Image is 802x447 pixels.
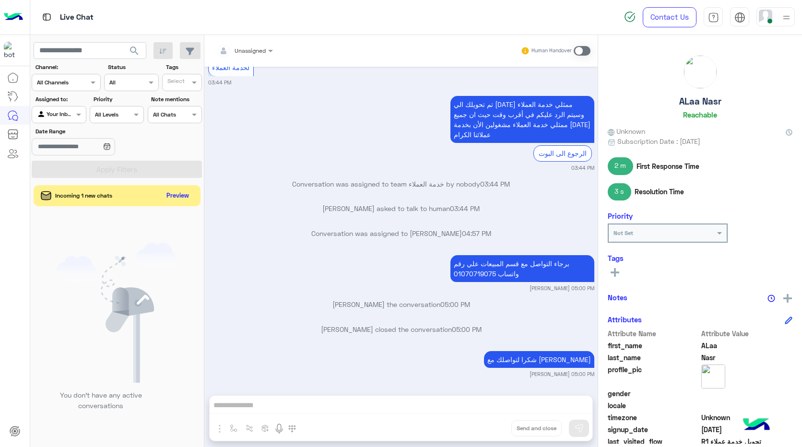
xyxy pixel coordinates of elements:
p: [PERSON_NAME] closed the conversation [208,324,594,334]
span: 04:57 PM [462,229,491,237]
button: Send and close [511,420,562,436]
img: notes [767,294,775,302]
span: locale [608,400,699,411]
span: search [129,45,140,57]
small: 03:44 PM [571,164,594,172]
img: spinner [624,11,636,23]
img: 322208621163248 [4,42,21,59]
h6: Tags [608,254,792,262]
small: Human Handover [531,47,572,55]
span: timezone [608,412,699,423]
span: 05:00 PM [452,325,482,333]
span: Resolution Time [635,187,684,197]
span: 03:44 PM [450,204,480,212]
p: [PERSON_NAME] the conversation [208,299,594,309]
small: [PERSON_NAME] 05:00 PM [530,284,594,292]
img: tab [734,12,745,23]
div: Select [166,77,185,88]
span: 3 s [608,183,631,200]
span: تحويل خدمة عملاء R1 [701,436,793,447]
img: picture [684,56,717,88]
span: null [701,400,793,411]
span: Unassigned [235,47,266,54]
span: Subscription Date : [DATE] [617,136,700,146]
p: 3/10/2025, 5:00 PM [484,351,594,368]
h6: Reachable [683,110,717,119]
p: [PERSON_NAME] asked to talk to human [208,203,594,213]
p: Live Chat [60,11,94,24]
p: 3/10/2025, 3:44 PM [450,96,594,143]
span: profile_pic [608,365,699,387]
p: Conversation was assigned to [PERSON_NAME] [208,228,594,238]
img: picture [701,365,725,388]
span: last_visited_flow [608,436,699,447]
label: Assigned to: [35,95,85,104]
img: hulul-logo.png [740,409,773,442]
button: search [123,42,146,63]
span: 05:00 PM [440,300,470,308]
a: tab [704,7,723,27]
a: Contact Us [643,7,696,27]
div: الرجوع الى البوت [533,145,592,161]
label: Tags [166,63,201,71]
p: 3/10/2025, 5:00 PM [450,255,594,282]
p: You don’t have any active conversations [52,390,149,411]
span: Attribute Name [608,329,699,339]
span: 03:44 PM [480,180,510,188]
img: add [783,294,792,303]
p: Conversation was assigned to team خدمة العملاء by nobody [208,179,594,189]
small: 03:44 PM [208,79,231,86]
label: Channel: [35,63,100,71]
button: Preview [163,189,193,203]
h6: Priority [608,212,633,220]
span: First Response Time [637,161,699,171]
img: tab [708,12,719,23]
img: Logo [4,7,23,27]
span: Unknown [701,412,793,423]
span: Unknown [608,126,645,136]
span: 2 m [608,157,633,175]
span: 2025-10-01T16:56:49.529Z [701,424,793,435]
h5: ALaa Nasr [679,96,721,107]
span: لخدمة العملاء [212,63,249,71]
span: Nasr [701,353,793,363]
span: null [701,388,793,399]
img: userImage [759,10,772,23]
span: gender [608,388,699,399]
span: ALaa [701,341,793,351]
label: Note mentions [151,95,200,104]
img: tab [41,11,53,23]
label: Date Range [35,127,143,136]
label: Status [108,63,157,71]
h6: Notes [608,293,627,302]
span: Incoming 1 new chats [55,191,112,200]
img: empty users [57,243,177,383]
span: Attribute Value [701,329,793,339]
span: last_name [608,353,699,363]
label: Priority [94,95,143,104]
small: [PERSON_NAME] 05:00 PM [530,370,594,378]
span: first_name [608,341,699,351]
button: Apply Filters [32,161,202,178]
img: profile [780,12,792,24]
span: signup_date [608,424,699,435]
h6: Attributes [608,315,642,324]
